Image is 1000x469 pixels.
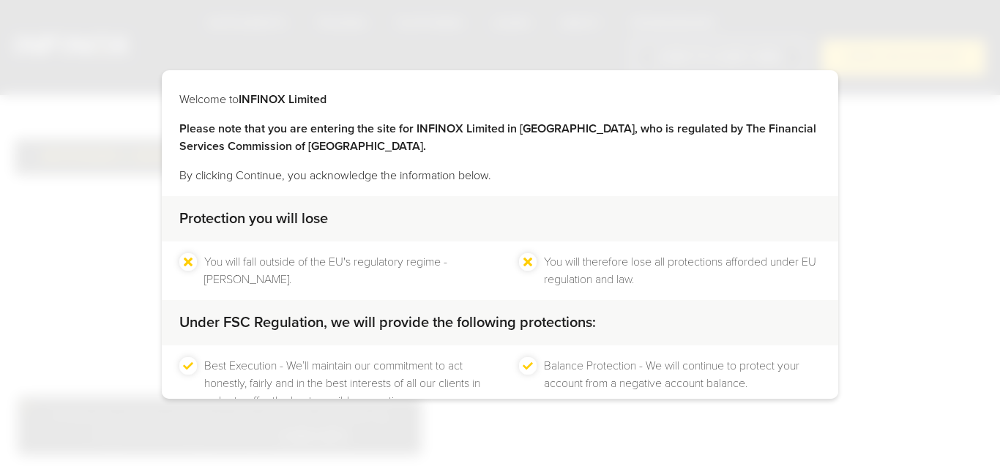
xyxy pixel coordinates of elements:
[239,92,327,107] strong: INFINOX Limited
[179,210,328,228] strong: Protection you will lose
[544,253,821,288] li: You will therefore lose all protections afforded under EU regulation and law.
[204,253,481,288] li: You will fall outside of the EU's regulatory regime - [PERSON_NAME].
[179,167,821,184] p: By clicking Continue, you acknowledge the information below.
[179,91,821,108] p: Welcome to
[544,357,821,410] li: Balance Protection - We will continue to protect your account from a negative account balance.
[179,314,596,331] strong: Under FSC Regulation, we will provide the following protections:
[179,121,816,154] strong: Please note that you are entering the site for INFINOX Limited in [GEOGRAPHIC_DATA], who is regul...
[204,357,481,410] li: Best Execution - We’ll maintain our commitment to act honestly, fairly and in the best interests ...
